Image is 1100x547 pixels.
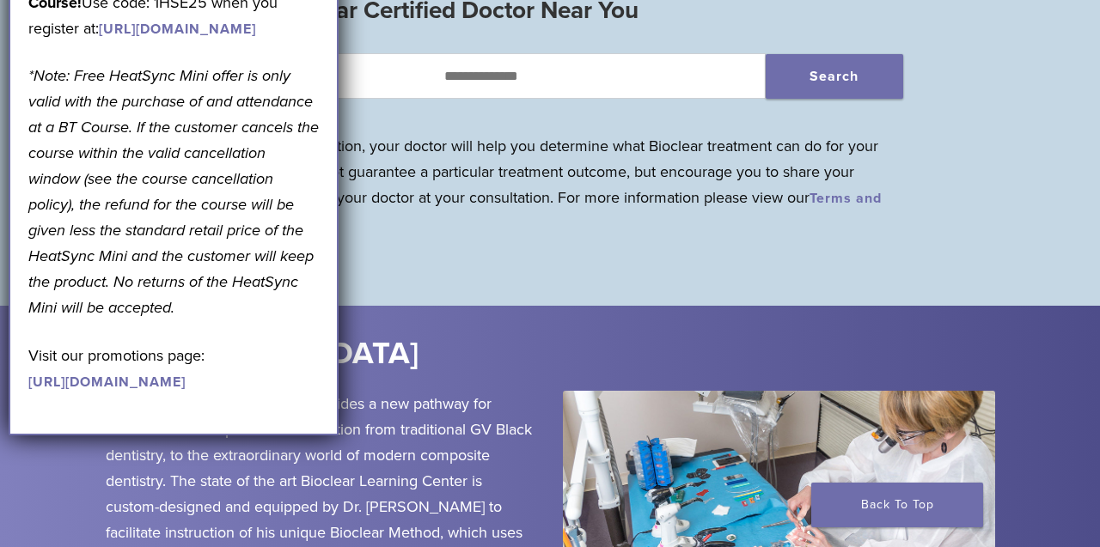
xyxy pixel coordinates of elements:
a: Back To Top [811,483,983,527]
a: [URL][DOMAIN_NAME] [28,374,186,391]
a: [URL][DOMAIN_NAME] [99,21,256,38]
button: Search [766,54,903,99]
h2: [GEOGRAPHIC_DATA] [106,333,642,374]
em: *Note: Free HeatSync Mini offer is only valid with the purchase of and attendance at a BT Course.... [28,66,319,317]
p: During your consultation, your doctor will help you determine what Bioclear treatment can do for ... [197,133,902,236]
p: Visit our promotions page: [28,343,319,394]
